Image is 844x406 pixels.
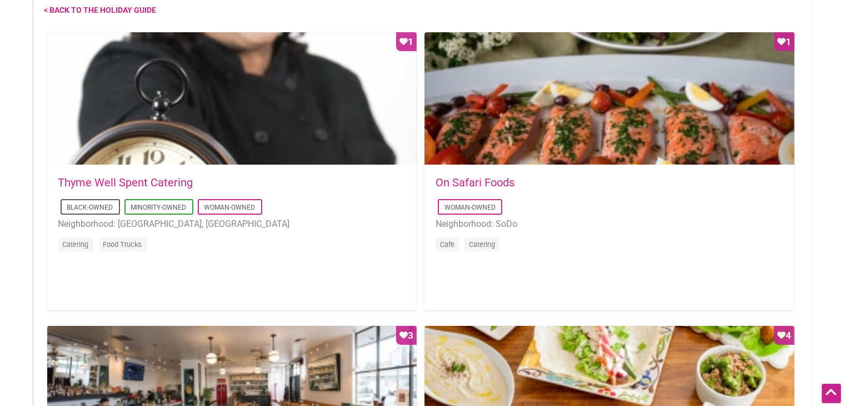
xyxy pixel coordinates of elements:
a: Black-Owned [67,204,113,211]
a: Food Trucks [103,240,142,249]
a: Cafe [440,240,455,249]
a: Catering [469,240,495,249]
a: Catering [63,240,89,249]
div: Scroll Back to Top [822,384,841,403]
a: On Safari Foods [436,176,515,189]
a: Woman-Owned [445,204,496,211]
li: Neighborhood: [GEOGRAPHIC_DATA], [GEOGRAPHIC_DATA] [58,217,406,231]
li: Neighborhood: SoDo [436,217,783,231]
a: Woman-Owned [204,204,256,211]
a: Minority-Owned [131,204,187,211]
a: Thyme Well Spent Catering [58,176,193,189]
